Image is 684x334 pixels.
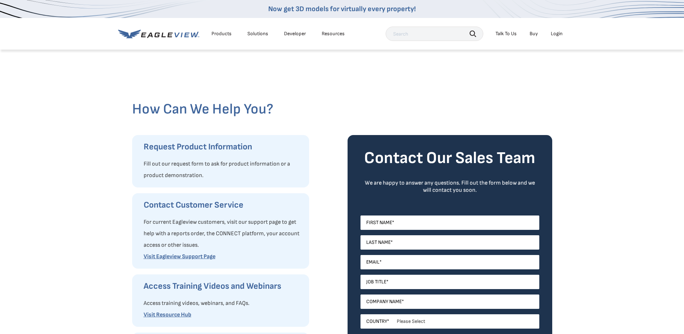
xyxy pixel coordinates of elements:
h3: Access Training Videos and Webinars [144,280,302,292]
p: Access training videos, webinars, and FAQs. [144,298,302,309]
h2: How Can We Help You? [132,101,552,118]
div: Login [551,31,563,37]
input: Search [386,27,483,41]
strong: Contact Our Sales Team [364,148,535,168]
a: Buy [530,31,538,37]
div: We are happy to answer any questions. Fill out the form below and we will contact you soon. [360,180,539,194]
p: For current Eagleview customers, visit our support page to get help with a reports order, the CON... [144,217,302,251]
h3: Request Product Information [144,141,302,153]
div: Talk To Us [495,31,517,37]
div: Solutions [247,31,268,37]
a: Developer [284,31,306,37]
h3: Contact Customer Service [144,199,302,211]
a: Visit Eagleview Support Page [144,253,215,260]
a: Visit Resource Hub [144,311,191,318]
div: Resources [322,31,345,37]
p: Fill out our request form to ask for product information or a product demonstration. [144,158,302,181]
a: Now get 3D models for virtually every property! [268,5,416,13]
div: Products [211,31,232,37]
